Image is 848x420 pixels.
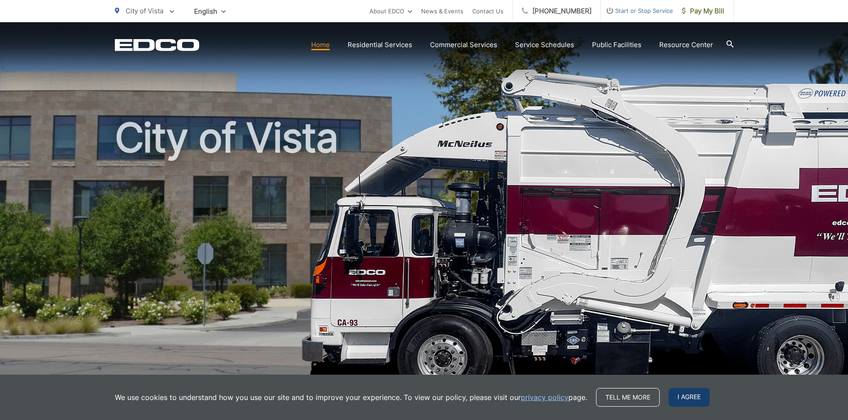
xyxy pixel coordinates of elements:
[187,4,232,19] span: English
[126,7,163,15] span: City of Vista
[472,6,503,16] a: Contact Us
[348,40,412,50] a: Residential Services
[592,40,641,50] a: Public Facilities
[369,6,412,16] a: About EDCO
[682,6,724,16] span: Pay My Bill
[421,6,463,16] a: News & Events
[115,392,587,403] p: We use cookies to understand how you use our site and to improve your experience. To view our pol...
[596,388,660,407] a: Tell me more
[115,116,734,397] h1: City of Vista
[669,388,710,407] span: I agree
[659,40,713,50] a: Resource Center
[515,40,574,50] a: Service Schedules
[430,40,497,50] a: Commercial Services
[521,392,568,403] a: privacy policy
[311,40,330,50] a: Home
[115,39,199,51] a: EDCD logo. Return to the homepage.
